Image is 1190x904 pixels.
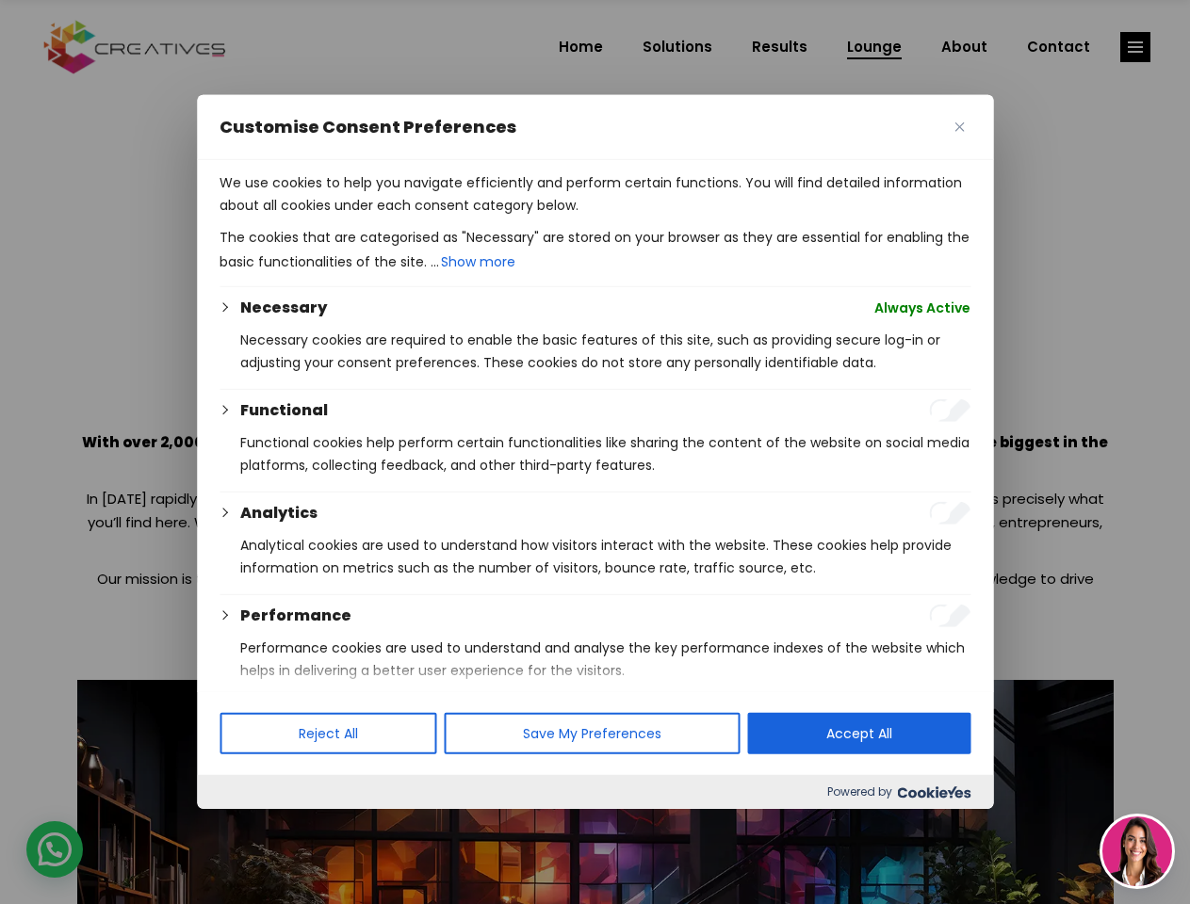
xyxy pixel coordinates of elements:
div: Powered by [197,775,993,809]
button: Analytics [240,502,318,525]
p: The cookies that are categorised as "Necessary" are stored on your browser as they are essential ... [220,226,970,275]
button: Close [948,116,970,138]
div: Customise Consent Preferences [197,95,993,809]
button: Accept All [747,713,970,754]
input: Enable Functional [929,399,970,422]
p: Performance cookies are used to understand and analyse the key performance indexes of the website... [240,637,970,682]
button: Performance [240,605,351,627]
p: Analytical cookies are used to understand how visitors interact with the website. These cookies h... [240,534,970,579]
button: Save My Preferences [444,713,740,754]
button: Reject All [220,713,436,754]
input: Enable Analytics [929,502,970,525]
span: Always Active [874,297,970,319]
p: We use cookies to help you navigate efficiently and perform certain functions. You will find deta... [220,171,970,217]
p: Functional cookies help perform certain functionalities like sharing the content of the website o... [240,431,970,476]
img: agent [1102,816,1172,886]
img: Cookieyes logo [897,786,970,799]
img: Close [954,122,964,132]
button: Necessary [240,297,327,319]
span: Customise Consent Preferences [220,116,516,138]
input: Enable Performance [929,605,970,627]
button: Show more [439,249,517,275]
p: Necessary cookies are required to enable the basic features of this site, such as providing secur... [240,329,970,374]
button: Functional [240,399,328,422]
